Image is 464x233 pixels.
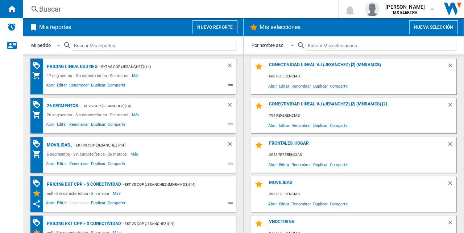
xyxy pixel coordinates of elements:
ng-md-icon: Este reporte se ha compartido contigo [32,200,41,208]
div: Mi colección [32,71,45,80]
div: 26 segmentos - Sin característica - Sin marca [45,111,132,119]
div: Pricing lineales 3 neg [45,62,98,71]
h2: Mis reportes [38,20,72,34]
div: Mi pedido [31,43,51,48]
div: 208 referencias [267,190,456,199]
h2: Mis selecciones [258,20,302,34]
span: Abrir [267,199,278,209]
span: Renombrar [290,81,312,91]
span: Compartir [107,200,127,208]
span: Compartir [329,120,349,130]
span: Editar [278,120,290,130]
span: Editar [278,81,290,91]
div: Por nombre asc. [252,43,285,48]
div: Conectividad Lineal vj (jesanchez) [2] (mnramos) [2] [267,101,447,111]
span: Duplicar [90,121,107,130]
span: Compartir [329,81,349,91]
span: Abrir [45,200,56,208]
span: Editar [278,199,290,209]
div: Matriz de PROMOCIONES [32,218,45,227]
span: Renombrar [290,160,312,169]
div: - EKT vs Cop (jesanchez) (14) [72,141,212,150]
span: Editar [56,121,68,130]
div: Borrar [447,180,456,190]
span: Compartir [329,160,349,169]
span: Renombrar [68,82,90,91]
div: Buscar [39,4,319,14]
span: Compartir [107,82,127,91]
span: Más [113,189,122,198]
span: Duplicar [312,160,329,169]
span: Duplicar [90,200,107,208]
div: Mi colección [32,111,45,119]
div: - EKT vs Cop (jesanchez) (mnramos) (14) [121,180,221,189]
div: Borrar [447,219,456,229]
input: Buscar Mis reportes [72,41,236,51]
div: 2053 referencias [267,150,456,160]
div: Borrar [447,101,456,111]
img: profile.jpg [365,2,380,16]
div: Matriz de PROMOCIONES [32,61,45,70]
div: Matriz de PROMOCIONES [32,100,45,109]
div: Mis Selecciones [32,189,45,198]
span: [PERSON_NAME] [385,3,425,11]
div: 794 referencias [267,111,456,120]
span: Editar [56,200,68,208]
div: - EKT vs Cop (jesanchez) (14) [121,219,221,228]
span: Renombrar [290,120,312,130]
div: 17 segmentos - Sin característica - Sin marca [45,71,132,80]
div: Borrar [227,101,236,111]
span: Compartir [107,121,127,130]
img: alerts-logo.svg [7,23,16,31]
div: 688 referencias [267,72,456,81]
span: Editar [56,160,68,169]
div: VNOCTURNA [267,219,447,229]
div: FRONTALES_HOGAR [267,141,447,150]
div: Mi colección [32,150,45,158]
span: Duplicar [312,199,329,209]
button: Nueva selección [409,20,458,34]
div: Matriz de PROMOCIONES [32,179,45,188]
span: Editar [278,160,290,169]
div: MOVILIDAD [267,180,447,190]
span: Duplicar [312,120,329,130]
span: Más [130,150,140,158]
span: Compartir [329,199,349,209]
div: Pricing EKT CPP > $ Conectividad [45,219,121,228]
div: - EKT vs Cop (jesanchez) (14) [98,62,212,71]
div: Borrar [447,62,456,72]
span: Abrir [267,81,278,91]
b: MX ELEKTRA [393,10,417,15]
div: Conectividad Lineal vj (jesanchez) [2] (mnramos) [267,62,447,72]
div: null - Sin característica - Sin marca [45,189,113,198]
span: Duplicar [90,82,107,91]
span: Abrir [267,160,278,169]
div: Pricing EKT CPP > $ Conectividad [45,180,121,189]
div: MOVILIDAD_ [45,141,72,150]
div: - EKT vs Cop (jesanchez) (14) [78,101,212,111]
div: Borrar [447,141,456,150]
span: Renombrar [68,121,90,130]
input: Buscar Mis selecciones [306,41,456,51]
span: Duplicar [312,81,329,91]
span: Editar [56,82,68,91]
button: Nuevo reporte [192,20,237,34]
span: Más [132,71,141,80]
span: Renombrar [68,200,90,208]
div: 6 segmentos - Sin característica - 26 marcas [45,150,130,158]
span: Abrir [45,82,56,91]
span: Compartir [107,160,127,169]
span: Más [132,111,141,119]
span: Duplicar [90,160,107,169]
span: Abrir [45,160,56,169]
div: 26 segmentos [45,101,78,111]
div: Borrar [227,62,236,71]
span: Renombrar [68,160,90,169]
span: Abrir [267,120,278,130]
div: Borrar [227,141,236,150]
span: Abrir [45,121,56,130]
div: Matriz de PROMOCIONES [32,140,45,149]
span: Renombrar [290,199,312,209]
